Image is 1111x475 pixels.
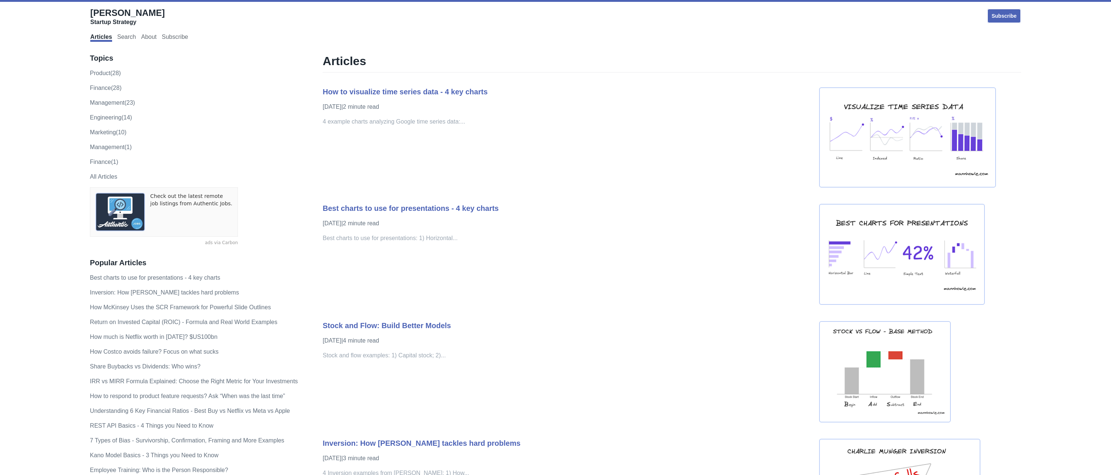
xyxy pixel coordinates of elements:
a: Kano Model Basics - 3 Things you Need to Know [90,452,218,458]
a: product(28) [90,70,121,76]
a: finance(28) [90,85,121,91]
a: Stock and Flow: Build Better Models [323,321,451,330]
a: IRR vs MIRR Formula Explained: Choose the Right Metric for Your Investments [90,378,298,384]
a: ads via Carbon [90,240,238,246]
a: Share Buybacks vs Dividends: Who wins? [90,363,201,370]
p: 4 example charts analyzing Google time series data:... [323,117,811,126]
p: Best charts to use for presentations: 1) Horizontal... [323,234,811,243]
a: How Costco avoids failure? Focus on what sucks [90,348,219,355]
a: REST API Basics - 4 Things you Need to Know [90,422,213,429]
a: About [141,34,156,42]
a: marketing(10) [90,129,127,135]
a: Subscribe [987,9,1021,23]
h3: Popular Articles [90,258,307,267]
a: management(23) [90,100,135,106]
a: Inversion: How [PERSON_NAME] tackles hard problems [323,439,521,447]
a: Search [117,34,136,42]
h3: Topics [90,54,307,63]
a: Subscribe [162,34,188,42]
a: How McKinsey Uses the SCR Framework for Powerful Slide Outlines [90,304,271,310]
a: How to respond to product feature requests? Ask “When was the last time” [90,393,285,399]
a: Check out the latest remote job listings from Authentic Jobs. [150,193,232,231]
p: [DATE] | 2 minute read [323,102,811,111]
a: engineering(14) [90,114,132,121]
div: Startup Strategy [90,18,165,26]
a: Finance(1) [90,159,118,165]
a: Employee Training: Who is the Person Responsible? [90,467,228,473]
a: Return on Invested Capital (ROIC) - Formula and Real World Examples [90,319,277,325]
a: Management(1) [90,144,132,150]
a: Inversion: How [PERSON_NAME] tackles hard problems [90,289,239,296]
h1: Articles [323,54,1021,73]
p: Stock and flow examples: 1) Capital stock; 2)... [323,351,811,360]
a: Best charts to use for presentations - 4 key charts [323,204,499,212]
img: best chart presentaion [819,204,985,304]
a: Understanding 6 Key Financial Ratios - Best Buy vs Netflix vs Meta vs Apple [90,408,290,414]
p: [DATE] | 2 minute read [323,219,811,228]
a: Articles [90,34,112,42]
img: stock and flow [819,321,951,423]
p: [DATE] | 3 minute read [323,454,811,463]
span: [PERSON_NAME] [90,8,165,18]
img: time-series [819,87,996,188]
a: [PERSON_NAME]Startup Strategy [90,7,165,26]
a: 7 Types of Bias - Survivorship, Confirmation, Framing and More Examples [90,437,284,444]
a: How to visualize time series data - 4 key charts [323,88,488,96]
p: [DATE] | 4 minute read [323,336,811,345]
a: Best charts to use for presentations - 4 key charts [90,274,220,281]
img: ads via Carbon [95,193,145,231]
a: How much is Netflix worth in [DATE]? $US100bn [90,334,218,340]
a: All Articles [90,174,117,180]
